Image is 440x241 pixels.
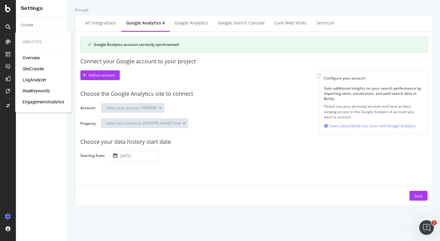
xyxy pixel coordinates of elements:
[23,55,40,61] a: Overview
[21,22,33,28] div: Crawler
[80,37,427,53] div: success banner
[23,88,50,94] a: RealKeywords
[80,105,96,112] label: Account:
[80,70,120,80] button: Add an account
[80,57,427,65] div: Connect your Google account to your project
[106,121,181,125] div: Select your property: [DOMAIN_NAME] GA4
[432,220,437,225] span: 2
[80,138,427,146] div: Choose your data history start date
[23,99,64,105] a: EngagementAnalytics
[324,104,422,119] p: Please use your personal account and have at least viewing access to the Google Analytics 4 accou...
[101,118,188,128] button: Select your property: [DOMAIN_NAME] GA4
[85,20,116,26] div: All integrations
[80,90,427,98] div: Choose the Google Analytics site to connect
[75,7,433,13] div: Primark
[23,66,44,72] a: SiteCrawler
[80,121,96,132] label: Property:
[409,191,427,201] button: Save
[101,103,164,113] button: Select your account: PRIMARK
[94,42,420,47] div: Google Analytics account correctly synchronized
[21,22,63,28] a: Crawler
[218,20,265,26] div: Google Search Console
[23,39,64,45] div: Analytics
[324,76,422,81] div: Configure your account
[126,20,165,26] div: Google Analytics 4
[414,193,423,198] div: Save
[21,5,63,12] div: Settings
[89,72,115,78] div: Add an account
[21,31,63,37] a: Keywords
[174,20,208,26] div: Google Analytics
[21,31,37,37] div: Keywords
[23,77,46,83] a: LogAnalyzer
[316,20,335,26] div: Semrush
[419,220,434,235] iframe: Intercom live chat
[119,151,159,161] input: Select a date
[80,153,105,160] label: Starting from:
[324,86,422,101] div: Gain additional insights on your search performance by importing visits, conversions, and paid se...
[324,123,416,129] a: Learn about Botify use cases with Google Analytics
[106,106,157,110] div: Select your account: PRIMARK
[274,20,306,26] div: Core Web Vitals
